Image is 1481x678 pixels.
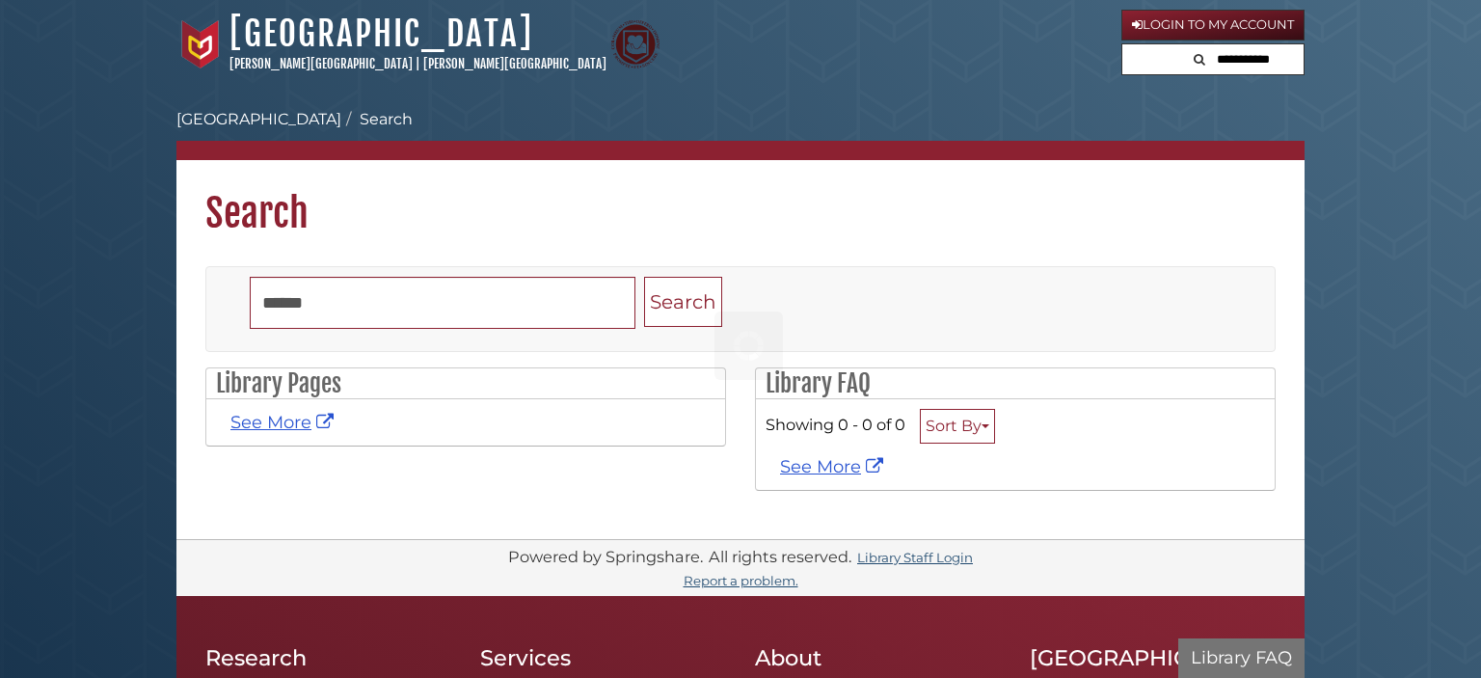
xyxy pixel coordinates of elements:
[416,56,420,71] span: |
[229,56,413,71] a: [PERSON_NAME][GEOGRAPHIC_DATA]
[176,160,1305,237] h1: Search
[780,456,888,477] a: See More
[176,110,341,128] a: [GEOGRAPHIC_DATA]
[857,550,973,565] a: Library Staff Login
[611,20,660,68] img: Calvin Theological Seminary
[706,547,854,566] div: All rights reserved.
[734,331,764,361] img: Working...
[1194,53,1205,66] i: Search
[505,547,706,566] div: Powered by Springshare.
[755,644,1001,671] h2: About
[480,644,726,671] h2: Services
[176,108,1305,160] nav: breadcrumb
[1178,638,1305,678] button: Library FAQ
[229,13,533,55] a: [GEOGRAPHIC_DATA]
[766,415,905,434] span: Showing 0 - 0 of 0
[1030,644,1276,671] h2: [GEOGRAPHIC_DATA]
[920,409,995,444] button: Sort By
[423,56,606,71] a: [PERSON_NAME][GEOGRAPHIC_DATA]
[206,368,725,399] h2: Library Pages
[176,20,225,68] img: Calvin University
[205,644,451,671] h2: Research
[644,277,722,328] button: Search
[1121,10,1305,41] a: Login to My Account
[1188,44,1211,70] button: Search
[756,368,1275,399] h2: Library FAQ
[341,108,413,131] li: Search
[230,412,338,433] a: See More
[684,573,798,588] a: Report a problem.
